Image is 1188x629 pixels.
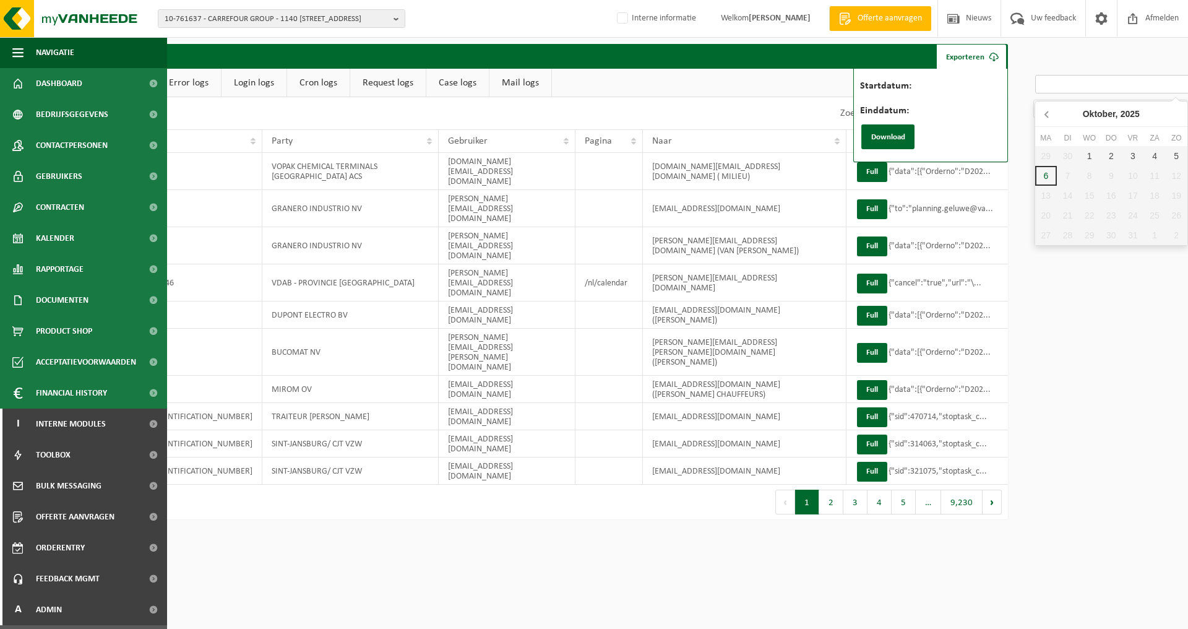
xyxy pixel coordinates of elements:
div: 3 [1122,146,1143,166]
label: Einddatum: [860,106,1033,118]
button: Full [857,462,887,482]
td: [PERSON_NAME][EMAIL_ADDRESS][DOMAIN_NAME] [643,264,846,301]
strong: [PERSON_NAME] [749,14,811,23]
span: Pagina [585,136,612,146]
td: [EMAIL_ADDRESS][DOMAIN_NAME] [439,376,575,403]
td: [DOMAIN_NAME][EMAIL_ADDRESS][DOMAIN_NAME] ( MILIEU) [643,153,846,190]
span: Financial History [36,378,107,409]
span: Gebruiker [448,136,488,146]
td: [US_VEHICLE_IDENTIFICATION_NUMBER] [96,430,262,458]
td: {"data":[{"Orderno":"D202... [846,301,1008,329]
span: Contracten [36,192,84,223]
span: Offerte aanvragen [854,12,925,25]
td: {"sid":314063,"stoptask_c... [846,430,1008,458]
button: Full [857,380,887,400]
button: Full [857,435,887,454]
span: Rapportage [36,254,84,285]
button: 2 [819,490,843,514]
td: [EMAIL_ADDRESS][DOMAIN_NAME] ([PERSON_NAME]) [643,301,846,329]
span: Toolbox [36,440,71,471]
td: [EMAIL_ADDRESS][DOMAIN_NAME] [643,458,846,485]
span: Naar [652,136,672,146]
span: Navigatie [36,37,74,68]
td: CS20251700183946 [96,264,262,301]
div: 29 [1035,146,1057,166]
td: {"data":[{"Orderno":"D202... [846,227,1008,264]
td: RS202500338787 [96,376,262,403]
td: RS202500338791 [96,227,262,264]
td: [DOMAIN_NAME][EMAIL_ADDRESS][DOMAIN_NAME] [439,153,575,190]
button: 1 [795,490,819,514]
td: RS202500338789 [96,301,262,329]
button: 3 [843,490,867,514]
td: VOPAK CHEMICAL TERMINALS [GEOGRAPHIC_DATA] ACS [262,153,439,190]
td: GRANERO INDUSTRIO NV [262,190,439,227]
div: 1 [1078,146,1100,166]
td: [EMAIL_ADDRESS][DOMAIN_NAME] [439,301,575,329]
td: [EMAIL_ADDRESS][DOMAIN_NAME] [439,430,575,458]
td: {"data":[{"Orderno":"D202... [846,329,1008,376]
td: [PERSON_NAME][EMAIL_ADDRESS][DOMAIN_NAME] [439,227,575,264]
td: TRAITEUR [PERSON_NAME] [262,403,439,430]
button: 5 [892,490,916,514]
td: BUCOMAT NV [262,329,439,376]
a: Case logs [426,69,489,97]
span: Feedback MGMT [36,563,100,594]
span: Contactpersonen [36,130,108,161]
button: 9,230 [941,490,983,514]
td: SINT-JANSBURG/ CJT VZW [262,458,439,485]
span: 10-761637 - CARREFOUR GROUP - 1140 [STREET_ADDRESS] [165,10,389,28]
div: 5 [1166,146,1187,166]
td: {"cancel":"true","url":"\... [846,264,1008,301]
label: Startdatum: [860,81,1035,93]
span: A [12,594,24,625]
td: RS202500338788 [96,329,262,376]
div: 4 [1144,146,1166,166]
a: Login logs [222,69,286,97]
td: SINT-JANSBURG/ CJT VZW [262,430,439,458]
label: Zoeken: [840,108,871,118]
button: Full [857,407,887,427]
a: Cron logs [287,69,350,97]
a: Request logs [350,69,426,97]
td: [EMAIL_ADDRESS][DOMAIN_NAME] [643,403,846,430]
td: RS202500338792 [96,153,262,190]
i: 2025 [1121,110,1140,118]
span: Bulk Messaging [36,471,101,501]
div: 6 [1035,166,1057,186]
td: [PERSON_NAME][EMAIL_ADDRESS][PERSON_NAME][DOMAIN_NAME] [439,329,575,376]
span: Product Shop [36,316,92,347]
button: Download [861,124,915,149]
td: [EMAIL_ADDRESS][DOMAIN_NAME] [643,190,846,227]
span: Party [272,136,293,146]
div: vr [1122,132,1143,144]
td: [US_VEHICLE_IDENTIFICATION_NUMBER] [96,458,262,485]
span: Documenten [36,285,88,316]
span: Offerte aanvragen [36,501,114,532]
td: /nl/calendar [575,264,643,301]
td: [EMAIL_ADDRESS][DOMAIN_NAME] [439,403,575,430]
td: [EMAIL_ADDRESS][DOMAIN_NAME] [643,430,846,458]
div: di [1057,132,1078,144]
a: Mail logs [489,69,551,97]
div: Oktober, [1078,104,1145,124]
td: [PERSON_NAME][EMAIL_ADDRESS][DOMAIN_NAME] (VAN [PERSON_NAME]) [643,227,846,264]
button: Full [857,236,887,256]
td: {"data":[{"Orderno":"D202... [846,376,1008,403]
td: VDAB - PROVINCIE [GEOGRAPHIC_DATA] [262,264,439,301]
td: RS202500338790 [96,190,262,227]
button: 4 [867,490,892,514]
td: [PERSON_NAME][EMAIL_ADDRESS][DOMAIN_NAME] [439,264,575,301]
div: zo [1166,132,1187,144]
td: [EMAIL_ADDRESS][DOMAIN_NAME] [439,458,575,485]
span: Gebruikers [36,161,82,192]
button: 10-761637 - CARREFOUR GROUP - 1140 [STREET_ADDRESS] [158,9,405,28]
div: 30 [1057,146,1078,166]
a: Offerte aanvragen [829,6,931,31]
td: {"sid":321075,"stoptask_c... [846,458,1008,485]
button: Full [857,306,887,326]
span: Interne modules [36,409,106,440]
span: Kalender [36,223,74,254]
td: [PERSON_NAME][EMAIL_ADDRESS][PERSON_NAME][DOMAIN_NAME] ([PERSON_NAME]) [643,329,846,376]
button: Full [857,274,887,293]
